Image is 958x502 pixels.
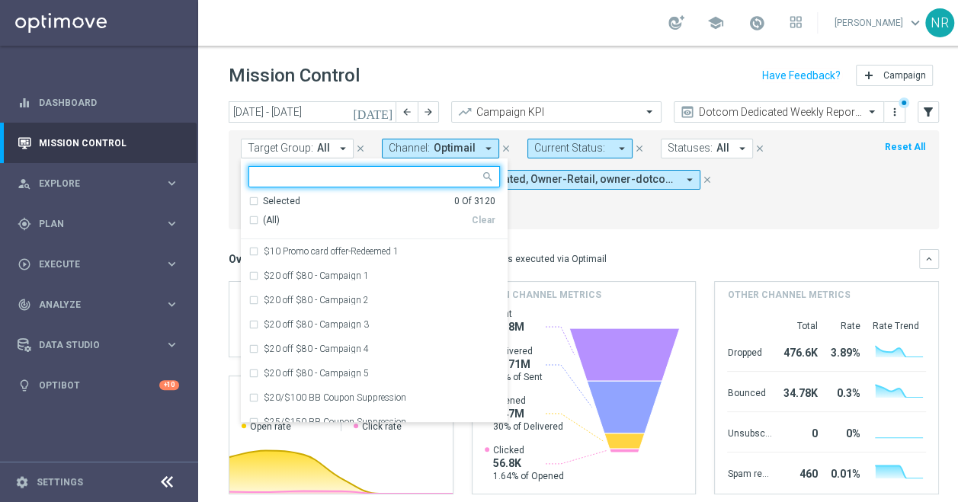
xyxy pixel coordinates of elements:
[389,142,430,155] span: Channel:
[493,320,524,334] span: 11.8M
[493,444,564,456] span: Clicked
[615,142,629,155] i: arrow_drop_down
[263,214,280,227] span: (All)
[248,312,500,337] div: $20 off $80 - Campaign 3
[727,379,771,404] div: Bounced
[18,123,179,163] div: Mission Control
[493,470,564,482] span: 1.64% of Opened
[229,252,277,266] h3: Overview:
[17,339,180,351] button: Data Studio keyboard_arrow_right
[351,101,396,124] button: [DATE]
[755,143,765,154] i: close
[396,170,700,190] button: Tags: Dotcom Dedicated, Owner-Retail, owner-dotcom-dedicated, owner-omni-dedicated, owner-retail ...
[18,217,165,231] div: Plan
[39,260,165,269] span: Execute
[382,139,499,158] button: Channel: Optimail arrow_drop_down
[924,254,934,264] i: keyboard_arrow_down
[918,101,939,123] button: filter_alt
[18,365,179,405] div: Optibot
[317,142,330,155] span: All
[700,171,714,188] button: close
[17,299,180,311] button: track_changes Analyze keyboard_arrow_right
[833,11,925,34] a: [PERSON_NAME]keyboard_arrow_down
[241,139,354,158] button: Target Group: All arrow_drop_down
[493,420,563,433] span: 30% of Delivered
[661,139,753,158] button: Statuses: All arrow_drop_down
[241,195,508,423] ng-dropdown-panel: Options list
[264,369,369,378] label: $20 off $80 - Campaign 5
[493,395,563,407] span: Opened
[434,142,476,155] span: Optimail
[634,143,645,154] i: close
[264,393,406,402] label: $20/$100 BB Coupon Suppression
[229,65,360,87] h1: Mission Control
[165,297,179,312] i: keyboard_arrow_right
[727,420,771,444] div: Unsubscribed
[248,288,500,312] div: $20 off $80 - Campaign 2
[264,271,369,280] label: $20 off $80 - Campaign 1
[823,379,860,404] div: 0.3%
[683,173,697,187] i: arrow_drop_down
[362,420,402,433] span: Click rate
[777,339,817,363] div: 476.6K
[165,257,179,271] i: keyboard_arrow_right
[823,339,860,363] div: 3.89%
[18,177,165,190] div: Explore
[883,70,926,81] span: Campaign
[680,104,695,120] i: preview
[18,177,31,190] i: person_search
[355,143,366,154] i: close
[899,98,909,108] div: There are unsaved changes
[17,97,180,109] button: equalizer Dashboard
[17,177,180,190] div: person_search Explore keyboard_arrow_right
[18,379,31,392] i: lightbulb
[753,140,767,157] button: close
[18,338,165,352] div: Data Studio
[777,379,817,404] div: 34.78K
[39,82,179,123] a: Dashboard
[18,298,31,312] i: track_changes
[17,137,180,149] button: Mission Control
[17,379,180,392] div: lightbulb Optibot +10
[735,142,749,155] i: arrow_drop_down
[762,70,841,81] input: Have Feedback?
[165,176,179,190] i: keyboard_arrow_right
[418,101,439,123] button: arrow_forward
[433,173,677,186] span: Dotcom Dedicated, Owner-Retail, owner-dotcom-dedicated, owner-omni-dedicated, owner-retail
[823,420,860,444] div: 0%
[633,140,646,157] button: close
[823,320,860,332] div: Rate
[921,105,935,119] i: filter_alt
[353,105,394,119] i: [DATE]
[727,288,850,302] h4: Other channel metrics
[264,320,369,329] label: $20 off $80 - Campaign 3
[493,456,564,470] span: 56.8K
[336,142,350,155] i: arrow_drop_down
[493,371,543,383] span: 99% of Sent
[18,298,165,312] div: Analyze
[883,139,927,155] button: Reset All
[18,96,31,110] i: equalizer
[165,216,179,231] i: keyboard_arrow_right
[248,239,500,264] div: $10 Promo card offer-Redeemed 1
[159,380,179,390] div: +10
[248,264,500,288] div: $20 off $80 - Campaign 1
[499,140,513,157] button: close
[37,478,83,487] a: Settings
[248,361,500,385] div: $20 off $80 - Campaign 5
[18,257,165,271] div: Execute
[264,344,369,353] label: $20 off $80 - Campaign 4
[872,320,926,332] div: Rate Trend
[39,123,179,163] a: Mission Control
[17,258,180,270] button: play_circle_outline Execute keyboard_arrow_right
[493,407,563,420] span: 3.47M
[17,218,180,230] button: gps_fixed Plan keyboard_arrow_right
[727,460,771,484] div: Spam reported
[264,247,399,256] label: $10 Promo card offer-Redeemed 1
[454,195,495,208] div: 0 Of 3120
[248,385,500,410] div: $20/$100 BB Coupon Suppression
[250,420,291,433] span: Open rate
